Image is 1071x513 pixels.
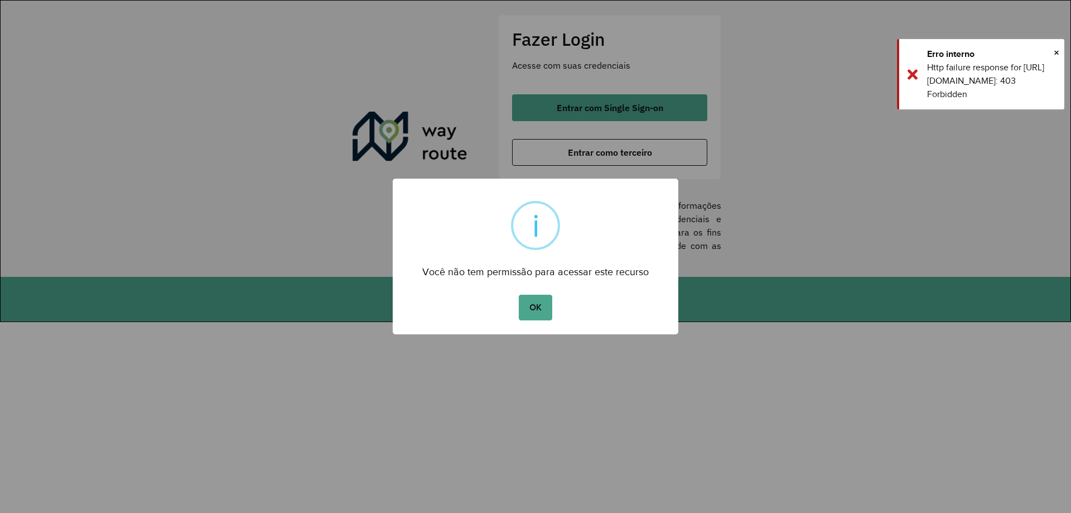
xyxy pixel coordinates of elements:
div: Você não tem permissão para acessar este recurso [393,256,678,281]
div: i [532,203,539,248]
button: Close [1054,44,1059,61]
button: OK [519,295,552,320]
div: Http failure response for [URL][DOMAIN_NAME]: 403 Forbidden [927,61,1056,101]
div: Erro interno [927,47,1056,61]
span: × [1054,44,1059,61]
